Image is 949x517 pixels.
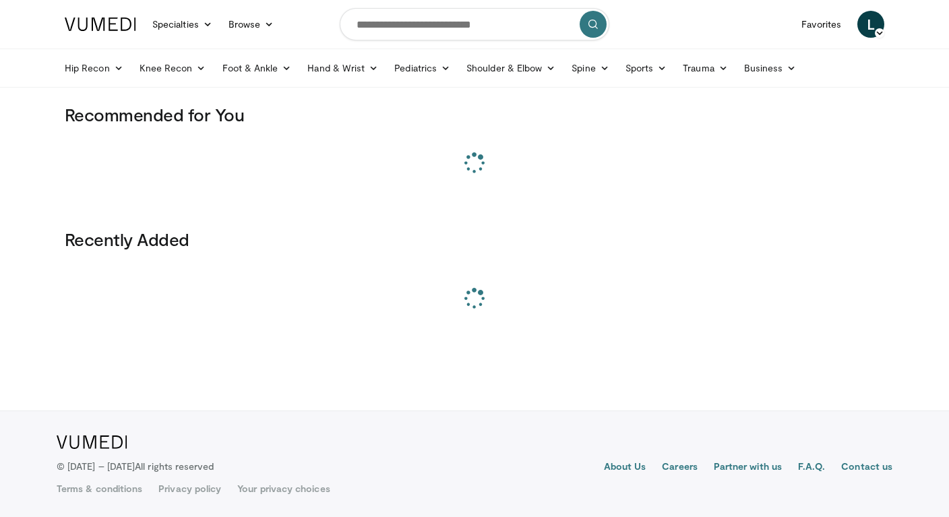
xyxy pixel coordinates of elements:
[135,460,214,472] span: All rights reserved
[237,482,330,495] a: Your privacy choices
[386,55,458,82] a: Pediatrics
[220,11,282,38] a: Browse
[158,482,221,495] a: Privacy policy
[57,482,142,495] a: Terms & conditions
[675,55,736,82] a: Trauma
[144,11,220,38] a: Specialties
[563,55,617,82] a: Spine
[617,55,675,82] a: Sports
[793,11,849,38] a: Favorites
[458,55,563,82] a: Shoulder & Elbow
[841,460,892,476] a: Contact us
[57,435,127,449] img: VuMedi Logo
[340,8,609,40] input: Search topics, interventions
[736,55,805,82] a: Business
[65,229,884,250] h3: Recently Added
[662,460,698,476] a: Careers
[65,104,884,125] h3: Recommended for You
[57,460,214,473] p: © [DATE] – [DATE]
[857,11,884,38] a: L
[299,55,386,82] a: Hand & Wrist
[214,55,300,82] a: Foot & Ankle
[65,18,136,31] img: VuMedi Logo
[604,460,646,476] a: About Us
[798,460,825,476] a: F.A.Q.
[714,460,782,476] a: Partner with us
[57,55,131,82] a: Hip Recon
[131,55,214,82] a: Knee Recon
